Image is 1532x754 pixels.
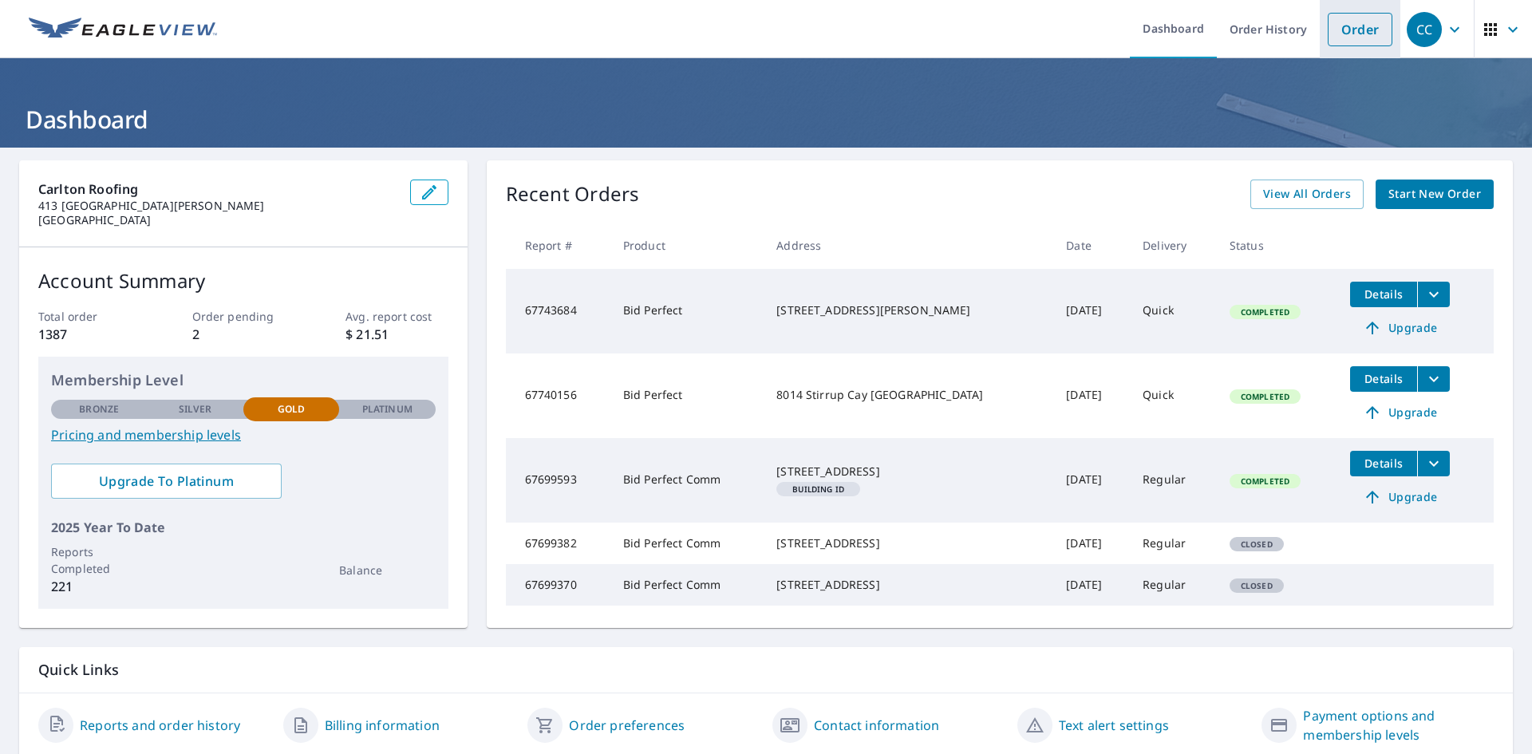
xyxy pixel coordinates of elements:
td: Quick [1130,353,1217,438]
span: Start New Order [1388,184,1481,204]
td: Regular [1130,564,1217,606]
span: View All Orders [1263,184,1351,204]
p: Gold [278,402,305,416]
a: Billing information [325,716,440,735]
img: EV Logo [29,18,217,41]
span: Details [1360,456,1408,471]
td: Bid Perfect Comm [610,564,764,606]
p: Membership Level [51,369,436,391]
p: 413 [GEOGRAPHIC_DATA][PERSON_NAME] [38,199,397,213]
a: Text alert settings [1059,716,1169,735]
em: Building ID [792,485,844,493]
td: 67699370 [506,564,610,606]
button: filesDropdownBtn-67743684 [1417,282,1450,307]
button: filesDropdownBtn-67740156 [1417,366,1450,392]
p: Recent Orders [506,180,640,209]
p: Total order [38,308,140,325]
a: Start New Order [1376,180,1494,209]
span: Details [1360,286,1408,302]
td: 67743684 [506,269,610,353]
p: [GEOGRAPHIC_DATA] [38,213,397,227]
a: Contact information [814,716,939,735]
button: detailsBtn-67743684 [1350,282,1417,307]
div: [STREET_ADDRESS] [776,464,1040,480]
div: CC [1407,12,1442,47]
a: Pricing and membership levels [51,425,436,444]
td: Bid Perfect Comm [610,523,764,564]
a: Upgrade [1350,400,1450,425]
p: Reports Completed [51,543,147,577]
button: filesDropdownBtn-67699593 [1417,451,1450,476]
span: Completed [1231,391,1299,402]
td: [DATE] [1053,353,1130,438]
p: 1387 [38,325,140,344]
span: Upgrade [1360,488,1440,507]
th: Address [764,222,1053,269]
td: Regular [1130,523,1217,564]
span: Closed [1231,580,1282,591]
div: [STREET_ADDRESS] [776,577,1040,593]
td: [DATE] [1053,564,1130,606]
span: Completed [1231,306,1299,318]
a: Order preferences [569,716,685,735]
th: Report # [506,222,610,269]
div: 8014 Stirrup Cay [GEOGRAPHIC_DATA] [776,387,1040,403]
td: 67740156 [506,353,610,438]
p: 2 [192,325,294,344]
th: Status [1217,222,1337,269]
td: 67699593 [506,438,610,523]
span: Upgrade To Platinum [64,472,269,490]
p: 221 [51,577,147,596]
td: 67699382 [506,523,610,564]
span: Completed [1231,476,1299,487]
p: Carlton Roofing [38,180,397,199]
h1: Dashboard [19,103,1513,136]
td: Bid Perfect [610,269,764,353]
p: Account Summary [38,266,448,295]
td: [DATE] [1053,438,1130,523]
a: Upgrade To Platinum [51,464,282,499]
a: Upgrade [1350,315,1450,341]
p: Balance [339,562,435,578]
th: Delivery [1130,222,1217,269]
td: Quick [1130,269,1217,353]
span: Upgrade [1360,403,1440,422]
span: Upgrade [1360,318,1440,338]
th: Date [1053,222,1130,269]
td: Bid Perfect [610,353,764,438]
th: Product [610,222,764,269]
p: Bronze [79,402,119,416]
div: [STREET_ADDRESS] [776,535,1040,551]
a: Reports and order history [80,716,240,735]
span: Details [1360,371,1408,386]
div: [STREET_ADDRESS][PERSON_NAME] [776,302,1040,318]
td: [DATE] [1053,269,1130,353]
p: $ 21.51 [345,325,448,344]
td: [DATE] [1053,523,1130,564]
td: Regular [1130,438,1217,523]
td: Bid Perfect Comm [610,438,764,523]
a: Payment options and membership levels [1303,706,1494,744]
p: 2025 Year To Date [51,518,436,537]
button: detailsBtn-67699593 [1350,451,1417,476]
button: detailsBtn-67740156 [1350,366,1417,392]
a: View All Orders [1250,180,1364,209]
p: Silver [179,402,212,416]
p: Order pending [192,308,294,325]
a: Order [1328,13,1392,46]
p: Platinum [362,402,413,416]
p: Avg. report cost [345,308,448,325]
a: Upgrade [1350,484,1450,510]
span: Closed [1231,539,1282,550]
p: Quick Links [38,660,1494,680]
